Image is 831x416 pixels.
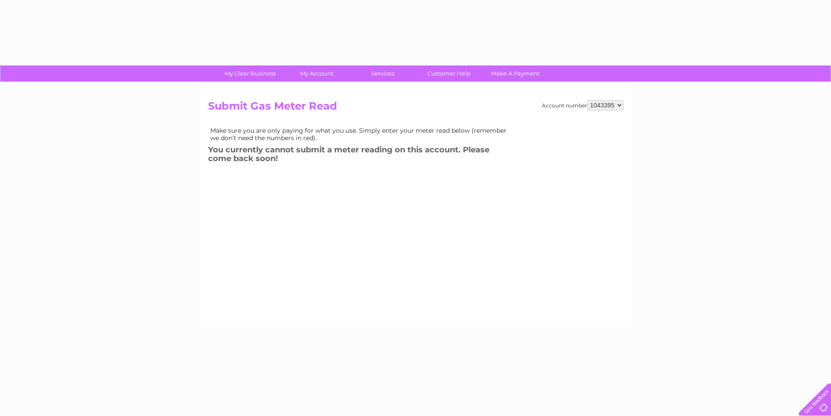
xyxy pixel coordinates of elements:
[280,65,352,82] a: My Account
[542,100,623,110] div: Account number
[214,65,286,82] a: My Clear Business
[413,65,485,82] a: Customer Help
[479,65,551,82] a: Make A Payment
[347,65,419,82] a: Services
[208,125,513,143] td: Make sure you are only paying for what you use. Simply enter your meter read below (remember we d...
[208,144,513,168] h3: You currently cannot submit a meter reading on this account. Please come back soon!
[208,100,623,117] h2: Submit Gas Meter Read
